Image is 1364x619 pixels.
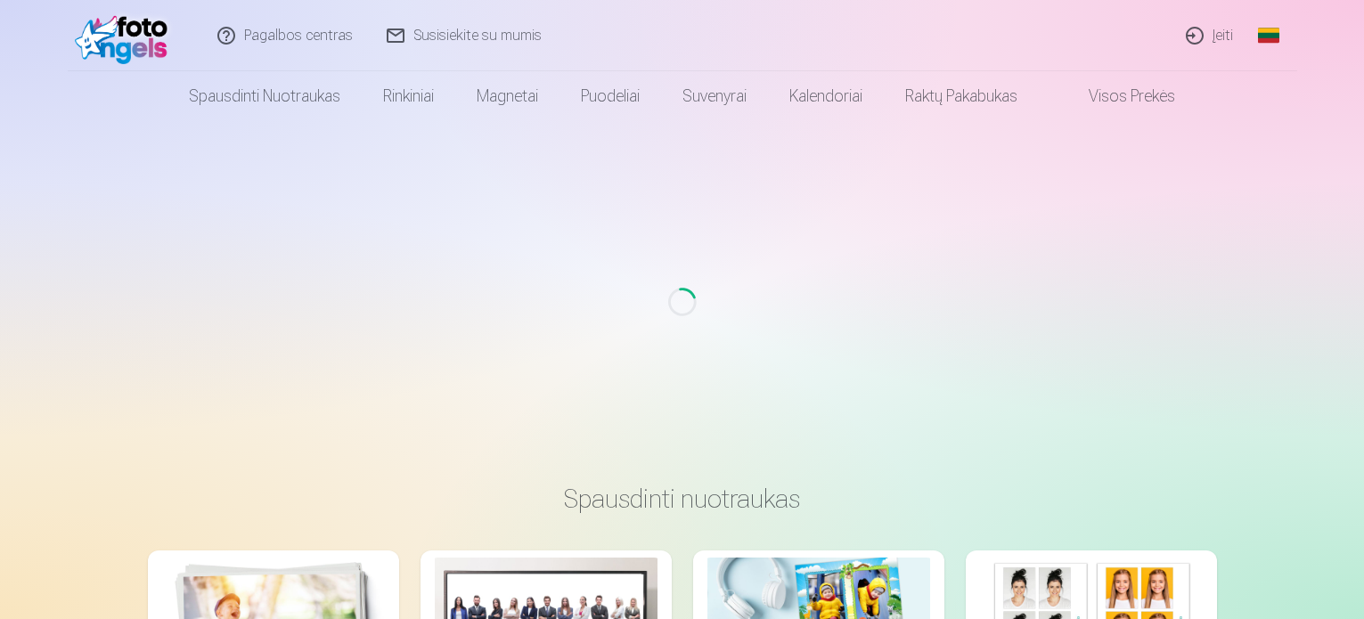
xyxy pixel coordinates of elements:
a: Rinkiniai [362,71,455,121]
a: Suvenyrai [661,71,768,121]
a: Visos prekės [1039,71,1197,121]
a: Kalendoriai [768,71,884,121]
img: /fa5 [75,7,177,64]
a: Spausdinti nuotraukas [167,71,362,121]
a: Magnetai [455,71,559,121]
a: Raktų pakabukas [884,71,1039,121]
a: Puodeliai [559,71,661,121]
h3: Spausdinti nuotraukas [162,483,1203,515]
